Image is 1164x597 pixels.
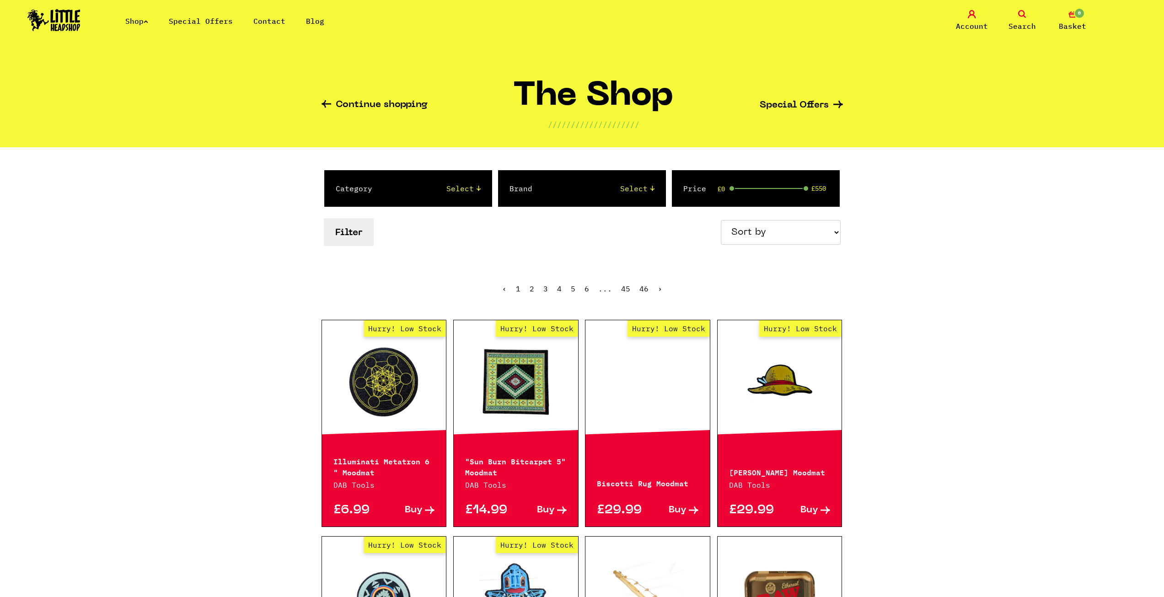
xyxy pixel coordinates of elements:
span: Search [1008,21,1036,32]
a: Contact [253,16,285,26]
span: Buy [537,506,555,515]
p: //////////////////// [548,119,639,130]
label: Price [683,183,706,194]
a: Buy [780,506,831,515]
a: Buy [516,506,567,515]
a: Hurry! Low Stock [585,336,710,428]
span: £550 [811,185,826,192]
a: Buy [384,506,434,515]
a: Search [999,10,1045,32]
span: Hurry! Low Stock [364,320,446,337]
span: Buy [800,506,818,515]
a: Special Offers [169,16,233,26]
a: Hurry! Low Stock [322,336,446,428]
p: £29.99 [729,506,780,515]
a: « Previous [502,284,507,293]
a: 6 [585,284,589,293]
p: DAB Tools [465,479,567,490]
span: Hurry! Low Stock [759,320,842,337]
a: Blog [306,16,324,26]
span: 0 [1074,8,1085,19]
a: Hurry! Low Stock [718,336,842,428]
p: £29.99 [597,506,648,515]
h1: The Shop [513,81,674,119]
a: Shop [125,16,148,26]
a: 5 [571,284,575,293]
span: Buy [405,506,423,515]
span: £0 [718,185,725,193]
a: Special Offers [760,101,843,110]
button: Filter [324,218,374,246]
p: £14.99 [465,506,516,515]
label: Category [336,183,372,194]
a: 1 [516,284,520,293]
img: Little Head Shop Logo [27,9,80,31]
span: Account [956,21,988,32]
a: 45 [621,284,630,293]
span: Hurry! Low Stock [364,537,446,553]
p: [PERSON_NAME] Moodmat [729,466,831,477]
p: DAB Tools [333,479,435,490]
span: Hurry! Low Stock [496,537,578,553]
span: ... [598,284,612,293]
a: Continue shopping [322,100,428,111]
span: Hurry! Low Stock [496,320,578,337]
p: DAB Tools [729,479,831,490]
a: 0 Basket [1050,10,1095,32]
p: Biscotti Rug Moodmat [597,477,698,488]
a: 46 [639,284,649,293]
a: Hurry! Low Stock [454,336,578,428]
span: Hurry! Low Stock [628,320,710,337]
a: Buy [648,506,698,515]
p: "Sun Burn Bitcarpet 5" Moodmat [465,455,567,477]
a: 3 [543,284,548,293]
p: Illuminati Metatron 6 " Moodmat [333,455,435,477]
span: Buy [669,506,687,515]
a: Next » [658,284,662,293]
span: Basket [1059,21,1086,32]
label: Brand [510,183,532,194]
span: 2 [530,284,534,293]
a: 4 [557,284,562,293]
p: £6.99 [333,506,384,515]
